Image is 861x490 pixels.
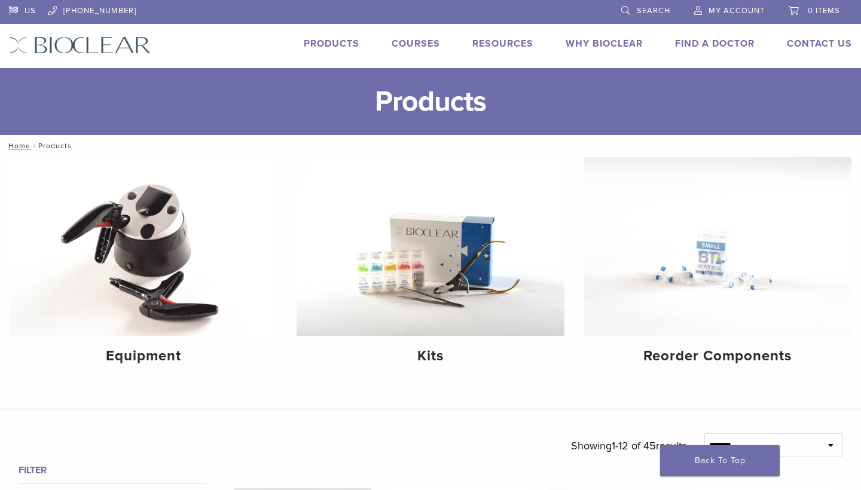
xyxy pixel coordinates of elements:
span: / [30,143,38,149]
a: Equipment [10,157,277,375]
a: Home [5,142,30,150]
a: Find A Doctor [675,38,755,50]
img: Kits [297,157,564,336]
span: My Account [709,6,765,16]
img: Equipment [10,157,277,336]
a: Back To Top [660,445,780,476]
p: Showing results [571,433,686,458]
a: Why Bioclear [566,38,643,50]
a: Products [304,38,359,50]
span: 0 items [808,6,840,16]
img: Bioclear [9,36,151,54]
span: 1-12 of 45 [612,439,656,452]
h4: Reorder Components [593,345,842,367]
span: Search [637,6,670,16]
h4: Kits [306,345,555,367]
a: Reorder Components [584,157,851,375]
a: Courses [392,38,440,50]
a: Kits [297,157,564,375]
h4: Filter [19,463,206,477]
a: Resources [472,38,533,50]
img: Reorder Components [584,157,851,336]
a: Contact Us [787,38,852,50]
h4: Equipment [19,345,268,367]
